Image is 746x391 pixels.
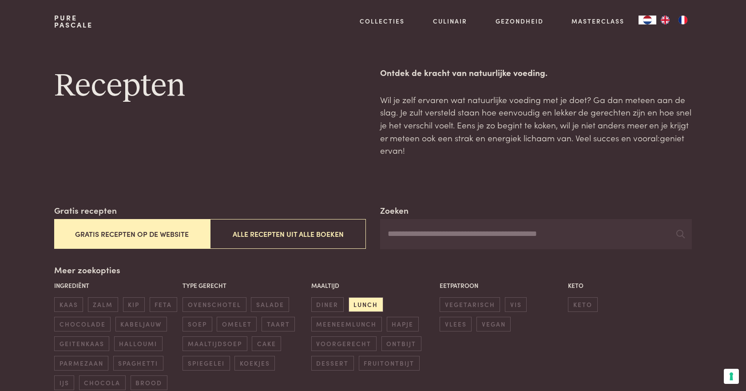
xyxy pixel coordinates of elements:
span: vlees [440,317,472,331]
span: vegetarisch [440,297,500,312]
span: dessert [311,356,354,371]
a: EN [656,16,674,24]
span: ovenschotel [183,297,246,312]
span: geitenkaas [54,336,109,351]
a: Collecties [360,16,405,26]
span: ijs [54,375,74,390]
span: koekjes [234,356,275,371]
span: kabeljauw [115,317,167,331]
span: feta [150,297,177,312]
span: spiegelei [183,356,230,371]
p: Type gerecht [183,281,306,290]
ul: Language list [656,16,692,24]
strong: Ontdek de kracht van natuurlijke voeding. [380,66,548,78]
span: chocola [79,375,126,390]
p: Keto [568,281,692,290]
span: voorgerecht [311,336,377,351]
a: Culinair [433,16,467,26]
span: cake [252,336,281,351]
span: maaltijdsoep [183,336,247,351]
span: spaghetti [113,356,163,371]
span: vis [505,297,527,312]
label: Zoeken [380,204,409,217]
span: ontbijt [381,336,421,351]
button: Gratis recepten op de website [54,219,210,249]
span: diner [311,297,344,312]
a: FR [674,16,692,24]
span: keto [568,297,597,312]
span: brood [131,375,167,390]
button: Uw voorkeuren voor toestemming voor trackingtechnologieën [724,369,739,384]
span: kaas [54,297,83,312]
span: omelet [217,317,257,331]
span: chocolade [54,317,111,331]
span: taart [262,317,295,331]
span: halloumi [114,336,163,351]
button: Alle recepten uit alle boeken [210,219,366,249]
span: lunch [349,297,383,312]
p: Eetpatroon [440,281,563,290]
aside: Language selected: Nederlands [639,16,692,24]
span: salade [251,297,289,312]
p: Maaltijd [311,281,435,290]
label: Gratis recepten [54,204,117,217]
span: fruitontbijt [359,356,420,371]
a: NL [639,16,656,24]
p: Ingrediënt [54,281,178,290]
h1: Recepten [54,66,366,106]
span: meeneemlunch [311,317,382,331]
span: vegan [476,317,511,331]
a: Gezondheid [496,16,544,26]
span: soep [183,317,212,331]
a: Masterclass [571,16,624,26]
span: parmezaan [54,356,108,371]
span: kip [123,297,145,312]
span: hapje [387,317,419,331]
div: Language [639,16,656,24]
a: PurePascale [54,14,93,28]
p: Wil je zelf ervaren wat natuurlijke voeding met je doet? Ga dan meteen aan de slag. Je zult verst... [380,93,692,157]
span: zalm [88,297,118,312]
